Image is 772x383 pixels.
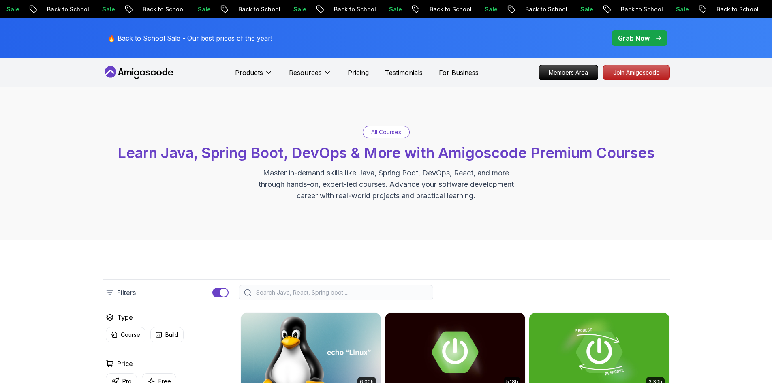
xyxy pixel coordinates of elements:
p: Back to School [40,5,95,13]
button: Products [235,68,273,84]
button: Course [106,327,145,342]
p: Sale [95,5,121,13]
p: 🔥 Back to School Sale - Our best prices of the year! [107,33,272,43]
p: Sale [573,5,599,13]
h2: Type [117,312,133,322]
p: Sale [286,5,312,13]
p: Course [121,331,140,339]
p: Back to School [135,5,190,13]
p: Build [165,331,178,339]
h2: Price [117,359,133,368]
span: Learn Java, Spring Boot, DevOps & More with Amigoscode Premium Courses [118,144,654,162]
a: Pricing [348,68,369,77]
p: Filters [117,288,136,297]
a: For Business [439,68,479,77]
p: Products [235,68,263,77]
button: Build [150,327,184,342]
p: Resources [289,68,322,77]
p: Back to School [614,5,669,13]
p: Back to School [231,5,286,13]
p: Sale [382,5,408,13]
p: Sale [669,5,695,13]
p: Join Amigoscode [603,65,669,80]
button: Resources [289,68,331,84]
p: Back to School [327,5,382,13]
a: Members Area [539,65,598,80]
input: Search Java, React, Spring boot ... [254,289,428,297]
a: Join Amigoscode [603,65,670,80]
p: Back to School [422,5,477,13]
p: Members Area [539,65,598,80]
p: Grab Now [618,33,650,43]
p: All Courses [371,128,401,136]
p: Sale [477,5,503,13]
p: Back to School [709,5,764,13]
p: Back to School [518,5,573,13]
p: Master in-demand skills like Java, Spring Boot, DevOps, React, and more through hands-on, expert-... [250,167,522,201]
a: Testimonials [385,68,423,77]
p: Sale [190,5,216,13]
